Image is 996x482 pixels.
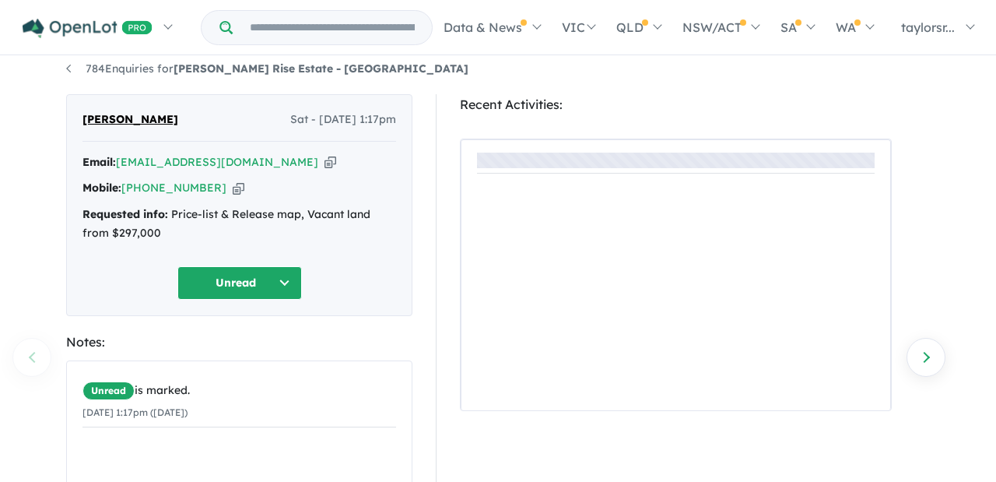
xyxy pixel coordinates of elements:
a: [EMAIL_ADDRESS][DOMAIN_NAME] [116,155,318,169]
a: [PHONE_NUMBER] [121,181,226,195]
nav: breadcrumb [66,60,930,79]
a: 784Enquiries for[PERSON_NAME] Rise Estate - [GEOGRAPHIC_DATA] [66,62,468,76]
div: is marked. [82,382,396,400]
span: taylorsr... [901,19,955,35]
input: Try estate name, suburb, builder or developer [236,11,429,44]
strong: [PERSON_NAME] Rise Estate - [GEOGRAPHIC_DATA] [174,62,468,76]
span: Sat - [DATE] 1:17pm [290,111,396,129]
div: Recent Activities: [460,94,892,115]
small: [DATE] 1:17pm ([DATE]) [82,406,188,418]
button: Copy [233,180,244,196]
strong: Mobile: [82,181,121,195]
div: Price-list & Release map, Vacant land from $297,000 [82,206,396,243]
div: Notes: [66,332,412,353]
button: Copy [324,154,336,171]
img: Openlot PRO Logo White [23,19,153,38]
button: Unread [177,266,302,300]
strong: Requested info: [82,207,168,221]
strong: Email: [82,155,116,169]
span: [PERSON_NAME] [82,111,178,129]
span: Unread [82,382,135,400]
